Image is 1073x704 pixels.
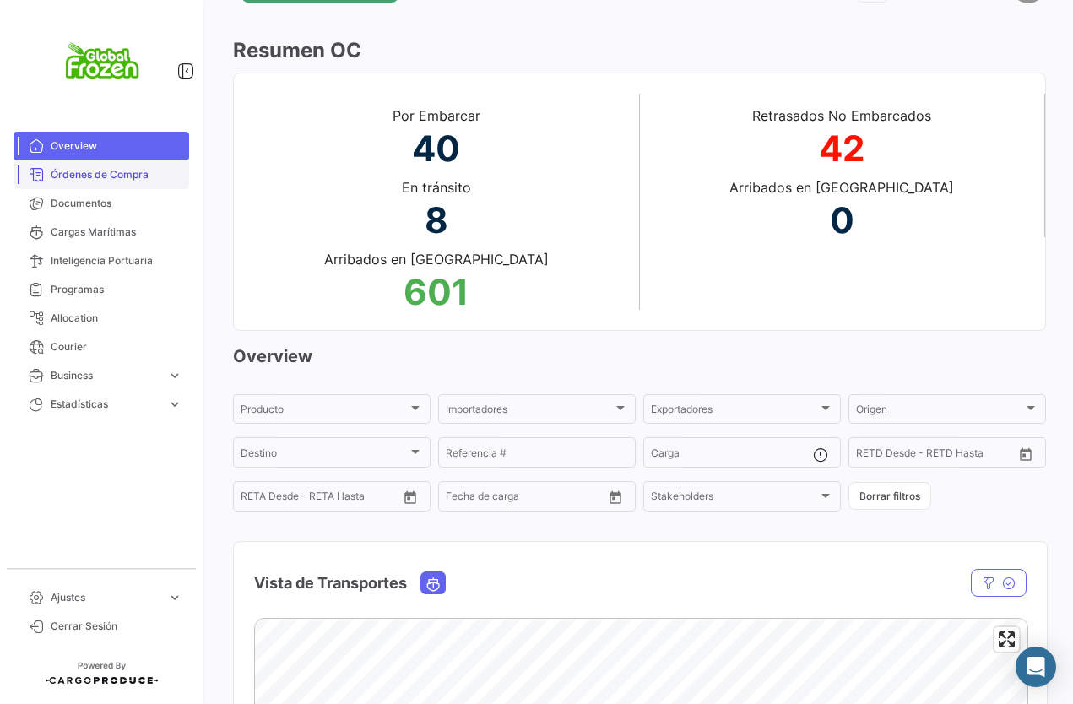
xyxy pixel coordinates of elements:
[14,275,189,304] a: Programas
[167,397,182,412] span: expand_more
[14,132,189,160] a: Overview
[398,485,423,510] button: Open calendar
[446,493,476,505] input: Desde
[233,344,1046,368] h3: Overview
[51,590,160,605] span: Ajustes
[640,107,1045,124] p: Retrasados No Embarcados
[14,218,189,246] a: Cargas Marítimas
[283,493,358,505] input: Hasta
[234,209,639,230] a: 8
[51,282,182,297] span: Programas
[640,179,1045,196] p: Arribados en [GEOGRAPHIC_DATA]
[241,493,271,505] input: Desde
[51,196,182,211] span: Documentos
[51,167,182,182] span: Órdenes de Compra
[651,493,818,505] span: Stakeholders
[14,189,189,218] a: Documentos
[14,160,189,189] a: Órdenes de Compra
[848,482,931,510] button: Borrar filtros
[898,450,973,462] input: Hasta
[59,20,144,105] img: logo+global+frozen.png
[651,406,818,418] span: Exportadores
[234,251,639,268] p: Arribados en [GEOGRAPHIC_DATA]
[603,485,628,510] button: Open calendar
[994,627,1019,652] button: Enter fullscreen
[1013,441,1038,467] button: Open calendar
[1016,647,1056,687] div: Abrir Intercom Messenger
[234,179,639,196] p: En tránsito
[234,138,639,159] a: 40
[14,246,189,275] a: Inteligencia Portuaria
[51,339,182,355] span: Courier
[241,406,408,418] span: Producto
[640,138,1045,159] a: 42
[488,493,563,505] input: Hasta
[856,406,1023,418] span: Origen
[234,281,639,302] a: 601
[167,368,182,383] span: expand_more
[233,37,361,64] h1: Resumen OC
[234,107,639,124] p: Por Embarcar
[421,572,445,593] button: Ocean
[446,406,613,418] span: Importadores
[51,253,182,268] span: Inteligencia Portuaria
[856,450,886,462] input: Desde
[167,590,182,605] span: expand_more
[51,225,182,240] span: Cargas Marítimas
[14,333,189,361] a: Courier
[14,304,189,333] a: Allocation
[51,619,182,634] span: Cerrar Sesión
[254,571,407,595] h4: Vista de Transportes
[241,450,408,462] span: Destino
[51,138,182,154] span: Overview
[640,209,1045,230] a: 0
[51,311,182,326] span: Allocation
[51,368,160,383] span: Business
[51,397,160,412] span: Estadísticas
